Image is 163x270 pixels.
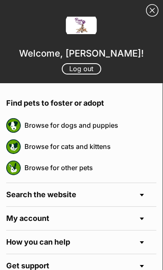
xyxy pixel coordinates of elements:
[24,138,156,155] a: Browse for cats and kittens
[6,230,156,254] h4: How you can help
[6,118,21,133] img: petrescue logo
[6,92,156,115] h4: Find pets to foster or adopt
[6,207,156,230] h4: My account
[6,161,21,175] img: petrescue logo
[24,159,156,176] a: Browse for other pets
[6,139,21,154] img: petrescue logo
[62,64,101,74] a: Log out
[6,183,156,206] h4: Search the website
[65,9,98,42] img: profile image
[146,4,158,17] a: Close Sidebar
[24,116,156,134] a: Browse for dogs and puppies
